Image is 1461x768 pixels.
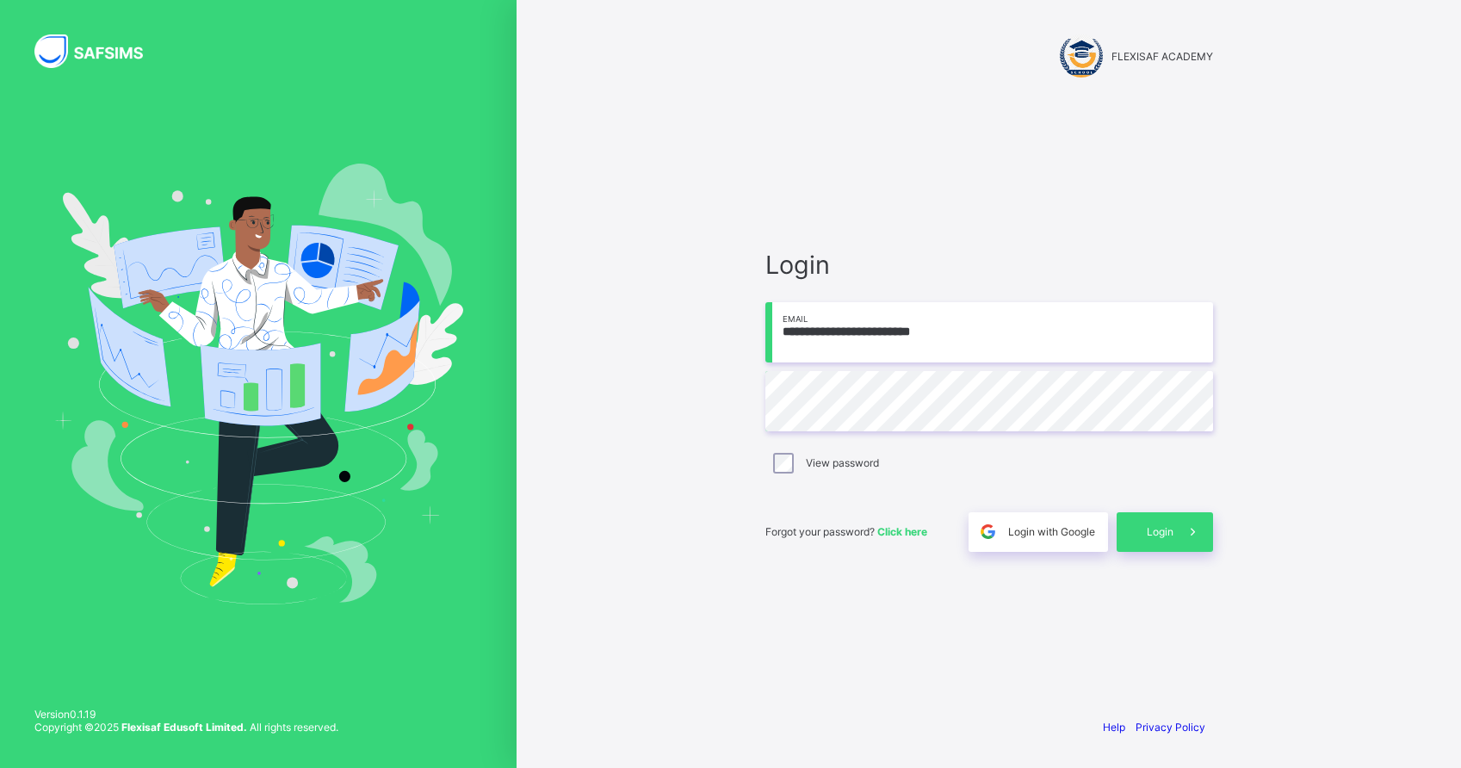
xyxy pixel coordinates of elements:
[34,708,338,721] span: Version 0.1.19
[53,164,463,604] img: Hero Image
[1111,50,1213,63] span: FLEXISAF ACADEMY
[34,34,164,68] img: SAFSIMS Logo
[806,456,879,469] label: View password
[765,525,927,538] span: Forgot your password?
[1147,525,1173,538] span: Login
[121,721,247,734] strong: Flexisaf Edusoft Limited.
[765,250,1213,280] span: Login
[1008,525,1095,538] span: Login with Google
[1136,721,1205,734] a: Privacy Policy
[1103,721,1125,734] a: Help
[877,525,927,538] a: Click here
[34,721,338,734] span: Copyright © 2025 All rights reserved.
[978,522,998,542] img: google.396cfc9801f0270233282035f929180a.svg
